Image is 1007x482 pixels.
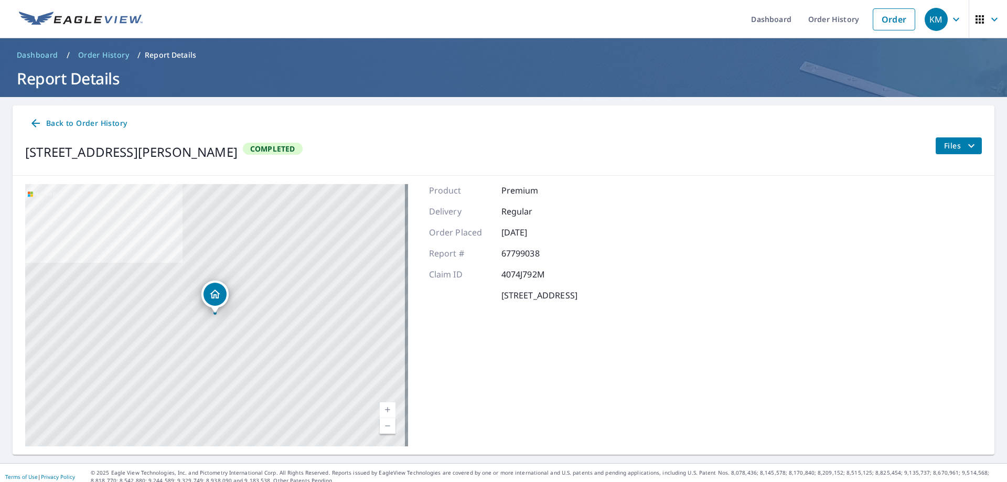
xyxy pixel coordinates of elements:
[137,49,141,61] li: /
[429,184,492,197] p: Product
[5,473,38,480] a: Terms of Use
[944,140,978,152] span: Files
[873,8,915,30] a: Order
[429,268,492,281] p: Claim ID
[429,205,492,218] p: Delivery
[13,68,994,89] h1: Report Details
[29,117,127,130] span: Back to Order History
[501,247,564,260] p: 67799038
[78,50,129,60] span: Order History
[13,47,62,63] a: Dashboard
[17,50,58,60] span: Dashboard
[67,49,70,61] li: /
[429,247,492,260] p: Report #
[201,281,229,313] div: Dropped pin, building 1, Residential property, 109 Marlboro Dr Greenville, SC 29605
[25,114,131,133] a: Back to Order History
[380,402,395,418] a: Current Level 17, Zoom In
[925,8,948,31] div: KM
[25,143,238,162] div: [STREET_ADDRESS][PERSON_NAME]
[501,268,564,281] p: 4074J792M
[501,226,564,239] p: [DATE]
[501,289,577,302] p: [STREET_ADDRESS]
[5,474,75,480] p: |
[244,144,302,154] span: Completed
[13,47,994,63] nav: breadcrumb
[41,473,75,480] a: Privacy Policy
[429,226,492,239] p: Order Placed
[145,50,196,60] p: Report Details
[935,137,982,154] button: filesDropdownBtn-67799038
[19,12,143,27] img: EV Logo
[501,184,564,197] p: Premium
[380,418,395,434] a: Current Level 17, Zoom Out
[501,205,564,218] p: Regular
[74,47,133,63] a: Order History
